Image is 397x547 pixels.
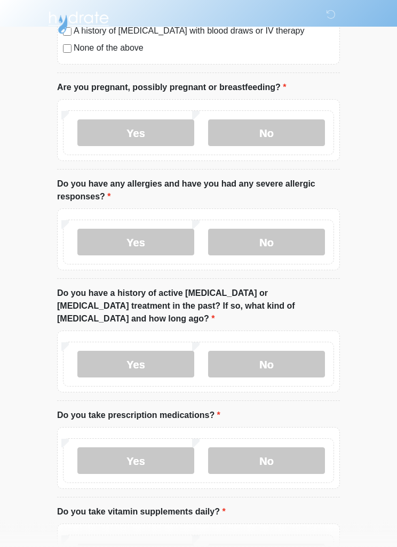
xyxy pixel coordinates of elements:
[77,448,194,474] label: Yes
[77,229,194,256] label: Yes
[77,120,194,147] label: Yes
[208,448,325,474] label: No
[74,42,334,55] label: None of the above
[63,45,72,53] input: None of the above
[208,351,325,378] label: No
[57,506,226,519] label: Do you take vitamin supplements daily?
[46,8,110,35] img: Hydrate IV Bar - Scottsdale Logo
[57,178,340,204] label: Do you have any allergies and have you had any severe allergic responses?
[57,82,286,94] label: Are you pregnant, possibly pregnant or breastfeeding?
[208,229,325,256] label: No
[77,351,194,378] label: Yes
[57,409,220,422] label: Do you take prescription medications?
[57,287,340,326] label: Do you have a history of active [MEDICAL_DATA] or [MEDICAL_DATA] treatment in the past? If so, wh...
[208,120,325,147] label: No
